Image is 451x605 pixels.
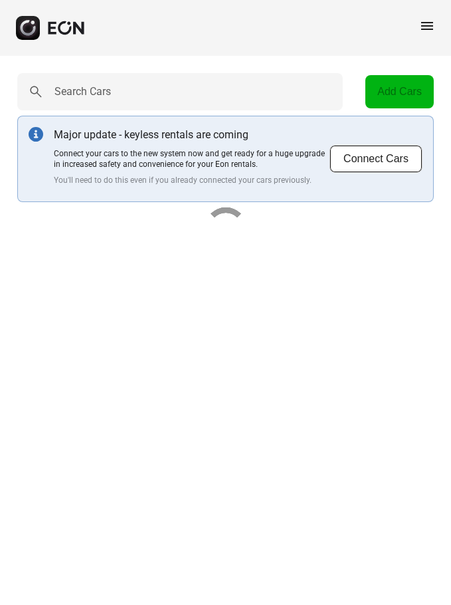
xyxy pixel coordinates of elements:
p: You'll need to do this even if you already connected your cars previously. [54,175,329,185]
span: menu [419,18,435,34]
img: info [29,127,43,142]
label: Search Cars [54,84,111,100]
button: Connect Cars [329,145,422,173]
p: Connect your cars to the new system now and get ready for a huge upgrade in increased safety and ... [54,148,329,170]
p: Major update - keyless rentals are coming [54,127,329,143]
